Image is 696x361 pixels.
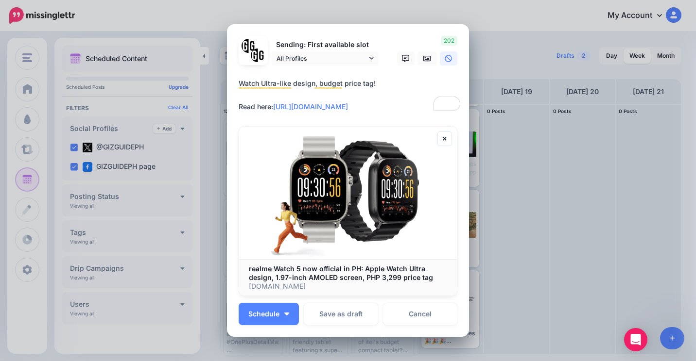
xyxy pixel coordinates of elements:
[304,303,378,325] button: Save as draft
[248,311,279,317] span: Schedule
[624,328,647,351] div: Open Intercom Messenger
[284,312,289,315] img: arrow-down-white.png
[383,303,457,325] a: Cancel
[239,78,462,113] textarea: To enrich screen reader interactions, please activate Accessibility in Grammarly extension settings
[249,282,447,291] p: [DOMAIN_NAME]
[272,39,379,50] p: Sending: First available slot
[239,303,299,325] button: Schedule
[277,53,367,64] span: All Profiles
[239,127,457,259] img: realme Watch 5 now official in PH: Apple Watch Ultra design, 1.97-inch AMOLED screen, PHP 3,299 p...
[251,49,265,63] img: JT5sWCfR-79925.png
[239,78,462,113] div: Watch Ultra-like design, budget price tag! Read here:
[272,51,379,66] a: All Profiles
[441,36,457,46] span: 202
[242,39,256,53] img: 353459792_649996473822713_4483302954317148903_n-bsa138318.png
[249,264,433,281] b: realme Watch 5 now official in PH: Apple Watch Ultra design, 1.97-inch AMOLED screen, PHP 3,299 p...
